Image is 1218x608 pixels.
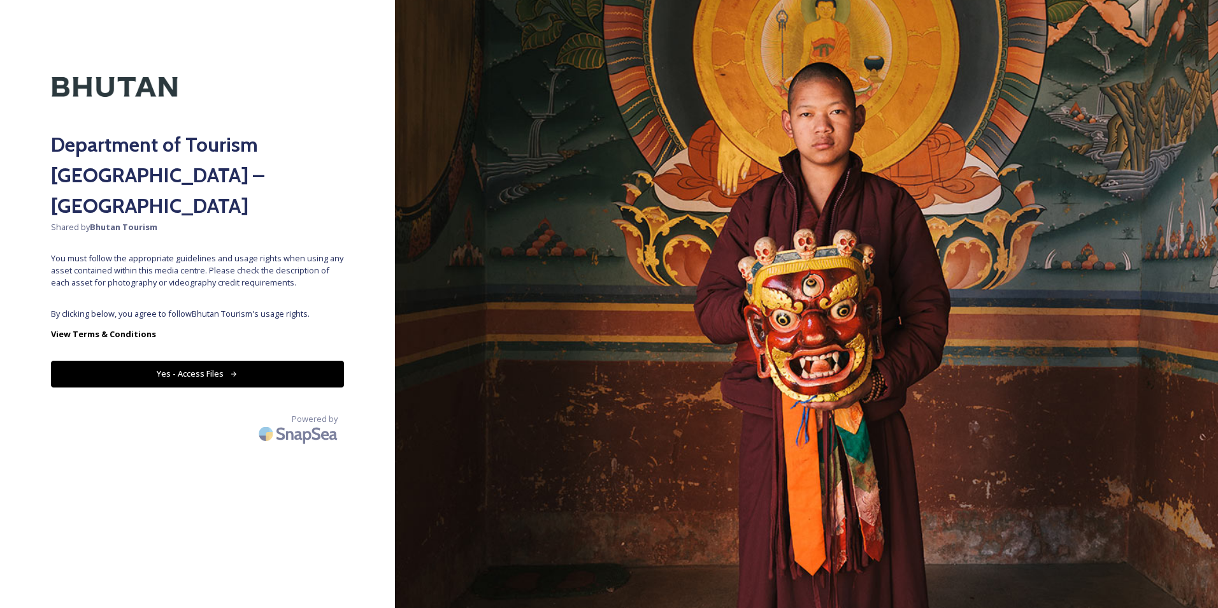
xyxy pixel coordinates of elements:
span: Powered by [292,413,338,425]
span: Shared by [51,221,344,233]
button: Yes - Access Files [51,361,344,387]
strong: Bhutan Tourism [90,221,157,233]
img: SnapSea Logo [255,419,344,449]
span: By clicking below, you agree to follow Bhutan Tourism 's usage rights. [51,308,344,320]
img: Kingdom-of-Bhutan-Logo.png [51,51,178,123]
a: View Terms & Conditions [51,326,344,342]
span: You must follow the appropriate guidelines and usage rights when using any asset contained within... [51,252,344,289]
strong: View Terms & Conditions [51,328,156,340]
h2: Department of Tourism [GEOGRAPHIC_DATA] – [GEOGRAPHIC_DATA] [51,129,344,221]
